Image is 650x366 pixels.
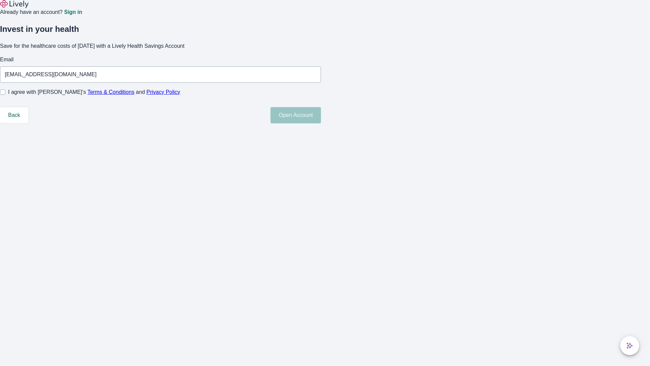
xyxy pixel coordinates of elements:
a: Sign in [64,9,82,15]
svg: Lively AI Assistant [626,342,633,349]
button: chat [620,336,639,355]
a: Privacy Policy [147,89,180,95]
span: I agree with [PERSON_NAME]’s and [8,88,180,96]
a: Terms & Conditions [87,89,134,95]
